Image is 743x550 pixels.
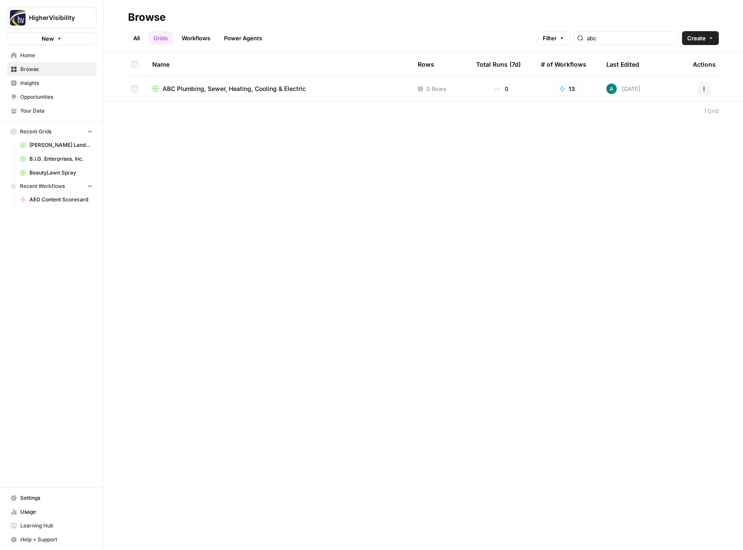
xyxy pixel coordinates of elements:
[543,34,557,42] span: Filter
[7,533,96,547] button: Help + Support
[606,52,639,76] div: Last Edited
[20,65,93,73] span: Browse
[20,494,93,502] span: Settings
[7,491,96,505] a: Settings
[20,128,51,136] span: Recent Grids
[704,107,719,115] div: 1 Grid
[20,52,93,59] span: Home
[10,10,26,26] img: HigherVisibility Logo
[7,49,96,62] a: Home
[16,193,96,207] a: AEO Content Scorecard
[29,141,93,149] span: [PERSON_NAME] Landscapes, Inc.
[541,52,586,76] div: # of Workflows
[587,34,675,42] input: Search
[418,52,434,76] div: Rows
[7,104,96,118] a: Your Data
[537,31,570,45] button: Filter
[152,84,404,93] a: ABC Plumbing, Sewer, Heating, Cooling & Electric
[163,84,306,93] span: ABC Plumbing, Sewer, Heating, Cooling & Electric
[7,180,96,193] button: Recent Workflows
[20,107,93,115] span: Your Data
[7,505,96,519] a: Usage
[16,138,96,152] a: [PERSON_NAME] Landscapes, Inc.
[29,196,93,204] span: AEO Content Scorecard
[148,31,173,45] a: Grids
[476,84,527,93] div: 0
[20,508,93,516] span: Usage
[29,169,93,177] span: BeautyLawn Spray
[7,519,96,533] a: Learning Hub
[7,62,96,76] a: Browse
[29,13,81,22] span: HigherVisibility
[16,166,96,180] a: BeautyLawn Spray
[152,52,404,76] div: Name
[687,34,706,42] span: Create
[219,31,267,45] a: Power Agents
[128,31,145,45] a: All
[476,52,521,76] div: Total Runs (7d)
[7,125,96,138] button: Recent Grids
[176,31,215,45] a: Workflows
[20,93,93,101] span: Opportunities
[128,10,166,24] div: Browse
[682,31,719,45] button: Create
[693,52,716,76] div: Actions
[606,84,641,94] div: [DATE]
[7,32,96,45] button: New
[16,152,96,166] a: B.I.G. Enterprises, Inc.
[7,90,96,104] a: Opportunities
[606,84,617,94] img: 62jjqr7awqq1wg0kgnt25cb53p6h
[42,34,54,43] span: New
[7,7,96,29] button: Workspace: HigherVisibility
[20,182,65,190] span: Recent Workflows
[554,82,580,96] button: 13
[7,76,96,90] a: Insights
[20,79,93,87] span: Insights
[426,84,446,93] span: 0 Rows
[20,536,93,544] span: Help + Support
[20,522,93,530] span: Learning Hub
[29,155,93,163] span: B.I.G. Enterprises, Inc.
